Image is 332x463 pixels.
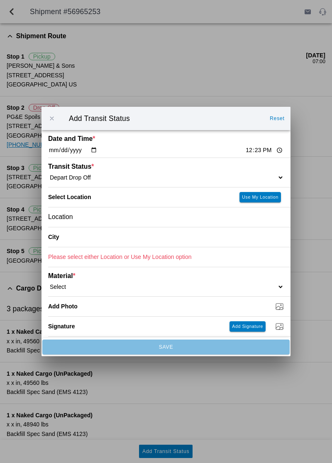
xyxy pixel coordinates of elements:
ion-button: Reset [266,112,288,125]
label: Signature [48,323,75,330]
ion-title: Add Transit Status [61,114,266,123]
ion-button: Use My Location [239,192,281,202]
ion-label: City [48,234,205,240]
ion-text: Please select either Location or Use My Location option [48,254,192,260]
ion-label: Transit Status [48,163,225,170]
span: Location [48,213,73,221]
label: Select Location [48,194,91,200]
ion-label: Material [48,272,225,280]
ion-button: Add Signature [229,321,266,332]
ion-label: Date and Time [48,135,225,143]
